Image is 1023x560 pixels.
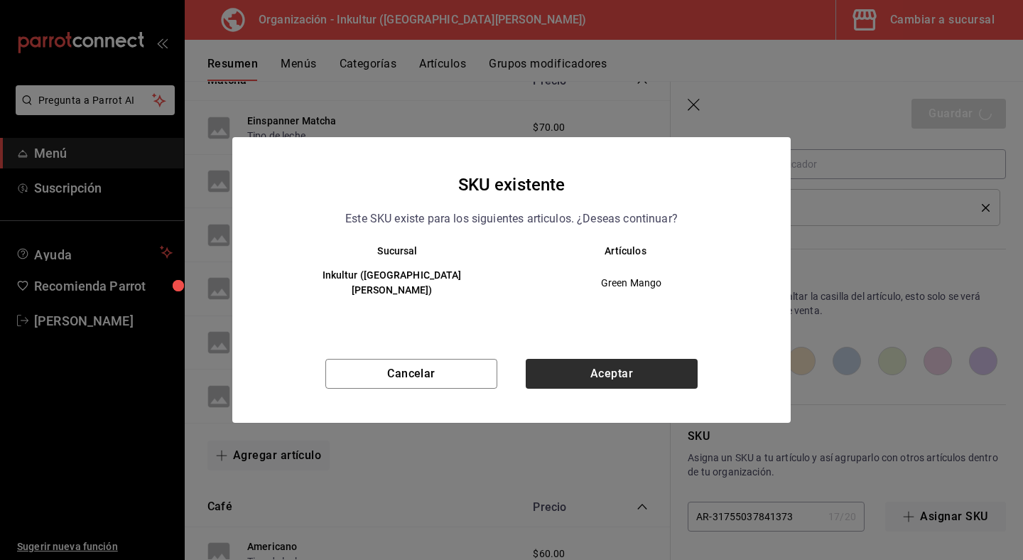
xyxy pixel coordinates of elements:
[345,210,678,228] p: Este SKU existe para los siguientes articulos. ¿Deseas continuar?
[261,245,511,257] th: Sucursal
[524,276,739,290] span: Green Mango
[511,245,762,257] th: Artículos
[526,359,698,389] button: Aceptar
[458,171,565,198] h4: SKU existente
[325,359,497,389] button: Cancelar
[283,268,500,299] h6: Inkultur ([GEOGRAPHIC_DATA][PERSON_NAME])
